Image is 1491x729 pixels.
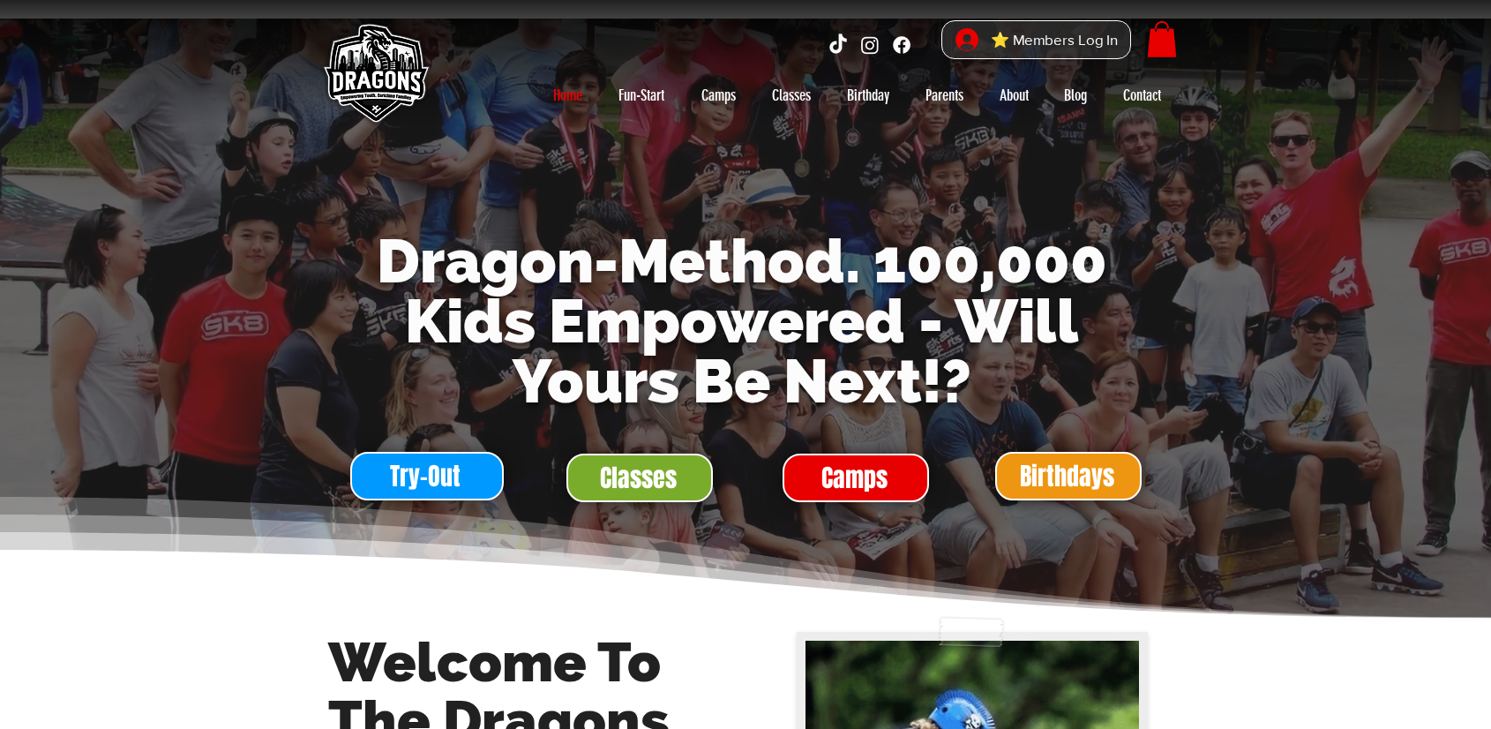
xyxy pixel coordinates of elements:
span: Dragon-Method. 100,000 Kids Empowered - Will Yours Be Next!? [377,226,1107,417]
a: Classes [566,454,713,502]
a: Fun-Start [600,81,683,109]
img: Skate Dragons logo with the slogan 'Empowering Youth, Enriching Families' in Singapore. [313,13,437,137]
span: Birthdays [1020,459,1114,493]
p: Parents [917,81,972,109]
span: Try-Out [390,459,461,493]
p: Classes [763,81,820,109]
nav: Site [535,81,1179,109]
a: Camps [783,454,929,502]
a: Camps [683,81,753,109]
button: ⭐ Members Log In [943,21,1130,59]
p: Contact [1114,81,1170,109]
a: Classes [753,81,829,109]
a: Blog [1046,81,1105,109]
a: Home [535,81,600,109]
a: Try-Out [350,452,504,500]
p: About [991,81,1038,109]
p: Blog [1055,81,1096,109]
span: ⭐ Members Log In [985,26,1124,54]
span: Classes [600,461,677,495]
p: Birthday [838,81,898,109]
a: Birthday [829,81,907,109]
p: Camps [693,81,745,109]
p: Home [544,81,591,109]
a: About [981,81,1046,109]
ul: Social Bar [827,34,913,56]
a: Parents [907,81,981,109]
p: Fun-Start [610,81,673,109]
a: Birthdays [995,452,1142,500]
a: Contact [1105,81,1179,109]
span: Camps [821,461,888,495]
